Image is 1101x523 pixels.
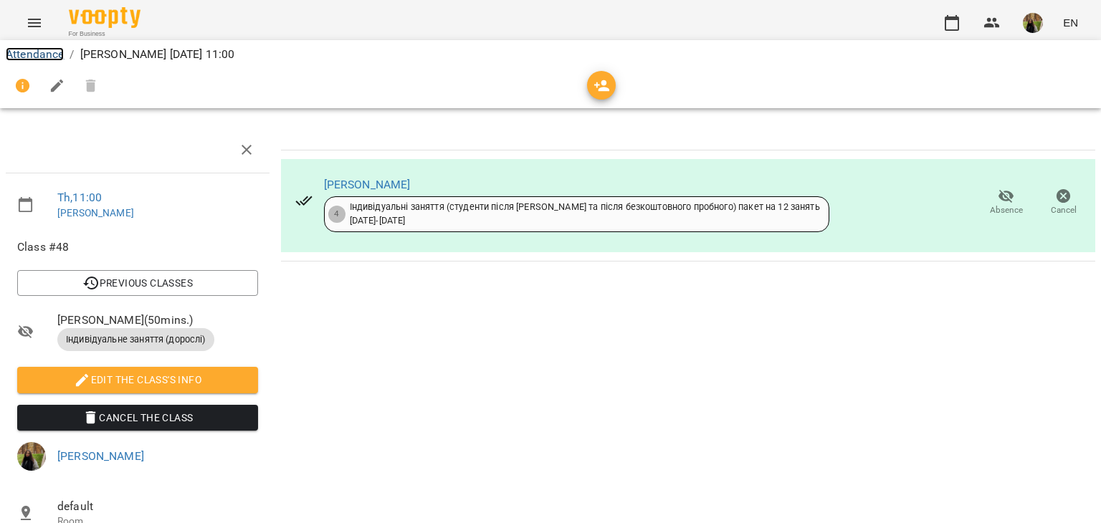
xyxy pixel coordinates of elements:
span: EN [1063,15,1078,30]
span: Edit the class's Info [29,371,247,388]
span: Cancel [1051,204,1077,216]
div: 4 [328,206,345,223]
img: 11bdc30bc38fc15eaf43a2d8c1dccd93.jpg [1023,13,1043,33]
a: [PERSON_NAME] [57,449,144,463]
button: Menu [17,6,52,40]
button: Absence [978,183,1035,223]
p: [PERSON_NAME] [DATE] 11:00 [80,46,235,63]
span: Class #48 [17,239,258,256]
span: Індивідуальне заняття (дорослі) [57,333,214,346]
span: [PERSON_NAME] ( 50 mins. ) [57,312,258,329]
button: Previous Classes [17,270,258,296]
img: 11bdc30bc38fc15eaf43a2d8c1dccd93.jpg [17,442,46,471]
button: Cancel the class [17,405,258,431]
div: Індивідуальні заняття (студенти після [PERSON_NAME] та після безкоштовного пробного) пакет на 12 ... [350,201,820,227]
a: [PERSON_NAME] [324,178,411,191]
span: Absence [990,204,1023,216]
span: Previous Classes [29,274,247,292]
span: For Business [69,29,140,39]
nav: breadcrumb [6,46,1095,63]
button: Edit the class's Info [17,367,258,393]
a: Th , 11:00 [57,191,102,204]
img: Voopty Logo [69,7,140,28]
button: EN [1057,9,1084,36]
span: default [57,498,258,515]
li: / [70,46,74,63]
a: Attendance [6,47,64,61]
span: Cancel the class [29,409,247,426]
button: Cancel [1035,183,1092,223]
a: [PERSON_NAME] [57,207,134,219]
